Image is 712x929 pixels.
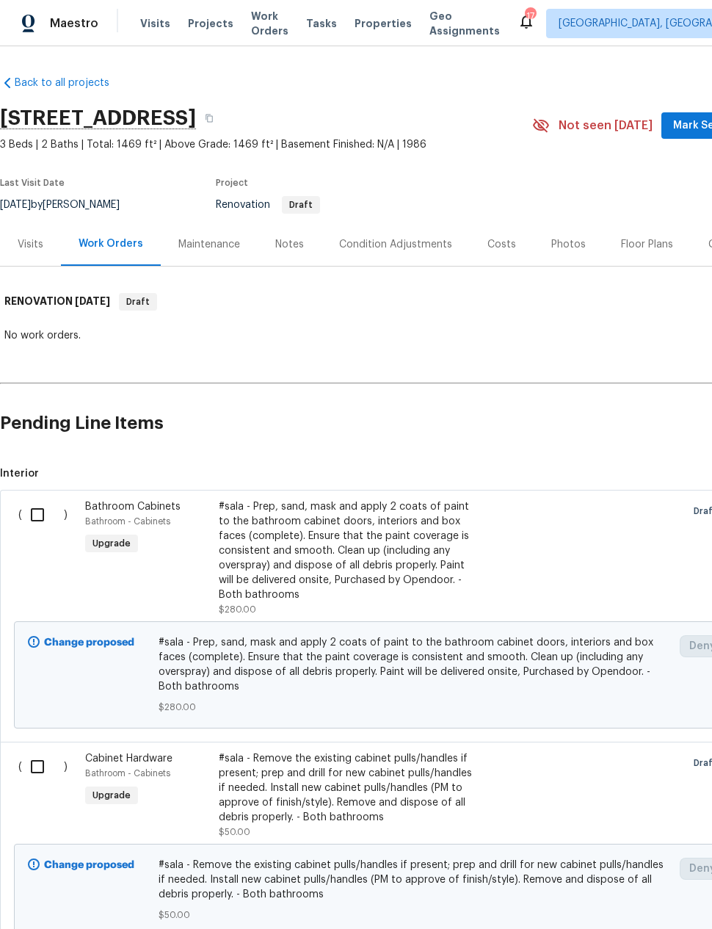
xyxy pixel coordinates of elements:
span: Geo Assignments [429,9,500,38]
button: Copy Address [196,105,222,131]
span: Visits [140,16,170,31]
span: Project [216,178,248,187]
span: Upgrade [87,788,137,803]
div: Costs [487,237,516,252]
span: [DATE] [75,296,110,306]
span: Projects [188,16,233,31]
b: Change proposed [44,860,134,870]
span: Not seen [DATE] [559,118,653,133]
div: Notes [275,237,304,252]
span: Bathroom - Cabinets [85,769,170,778]
div: Condition Adjustments [339,237,452,252]
div: Maintenance [178,237,240,252]
div: Photos [551,237,586,252]
span: $50.00 [159,908,672,922]
div: #sala - Remove the existing cabinet pulls/handles if present; prep and drill for new cabinet pull... [219,751,477,825]
span: Properties [355,16,412,31]
b: Change proposed [44,637,134,648]
span: #sala - Remove the existing cabinet pulls/handles if present; prep and drill for new cabinet pull... [159,858,672,902]
span: Upgrade [87,536,137,551]
div: ( ) [14,747,81,844]
div: Visits [18,237,43,252]
span: Bathroom Cabinets [85,502,181,512]
span: Bathroom - Cabinets [85,517,170,526]
span: Maestro [50,16,98,31]
div: Floor Plans [621,237,673,252]
div: #sala - Prep, sand, mask and apply 2 coats of paint to the bathroom cabinet doors, interiors and ... [219,499,477,602]
span: $280.00 [219,605,256,614]
div: Work Orders [79,236,143,251]
span: Draft [120,294,156,309]
span: Cabinet Hardware [85,753,172,764]
span: $280.00 [159,700,672,715]
div: 17 [525,9,535,24]
div: ( ) [14,495,81,621]
span: #sala - Prep, sand, mask and apply 2 coats of paint to the bathroom cabinet doors, interiors and ... [159,635,672,694]
span: Draft [283,200,319,209]
span: Renovation [216,200,320,210]
span: $50.00 [219,828,250,836]
span: Tasks [306,18,337,29]
span: Work Orders [251,9,288,38]
h6: RENOVATION [4,293,110,311]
